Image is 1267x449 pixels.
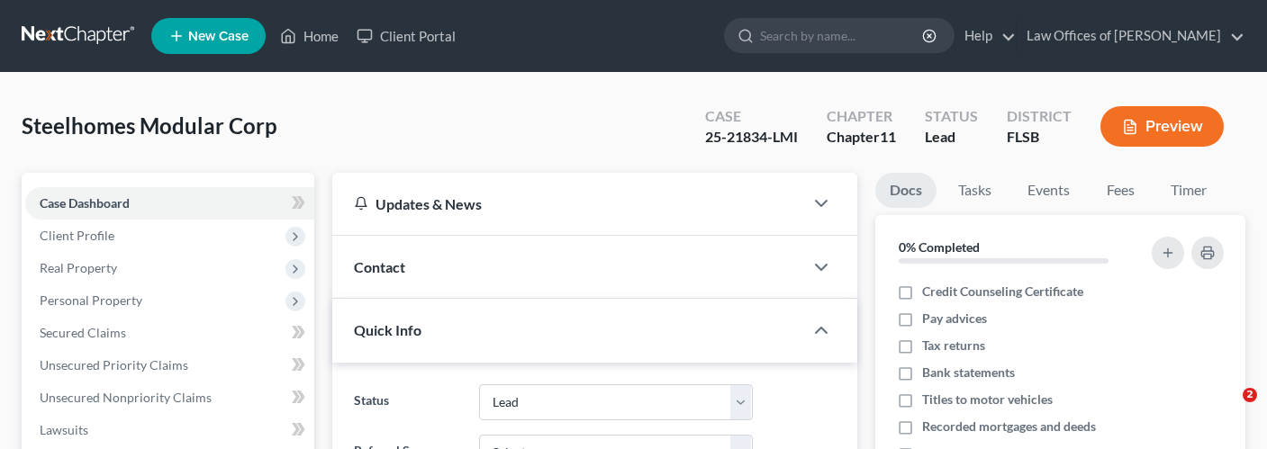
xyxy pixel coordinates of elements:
a: Law Offices of [PERSON_NAME] [1018,20,1244,52]
div: Case [705,106,798,127]
input: Search by name... [760,19,925,52]
span: 11 [880,128,896,145]
span: Credit Counseling Certificate [922,283,1083,301]
a: Home [271,20,348,52]
div: Status [925,106,978,127]
a: Timer [1156,173,1221,208]
iframe: Intercom live chat [1206,388,1249,431]
a: Unsecured Priority Claims [25,349,314,382]
span: Real Property [40,260,117,275]
a: Secured Claims [25,317,314,349]
span: New Case [188,30,249,43]
div: Updates & News [354,194,782,213]
a: Case Dashboard [25,187,314,220]
div: FLSB [1007,127,1072,148]
div: District [1007,106,1072,127]
a: Lawsuits [25,414,314,446]
span: Unsecured Priority Claims [40,357,188,373]
div: Lead [925,127,978,148]
a: Client Portal [348,20,465,52]
span: Lawsuits [40,422,88,437]
div: 25-21834-LMI [705,127,798,148]
div: Chapter [827,106,896,127]
div: Chapter [827,127,896,148]
a: Unsecured Nonpriority Claims [25,382,314,414]
span: Titles to motor vehicles [922,391,1053,409]
span: Secured Claims [40,325,126,340]
a: Tasks [944,173,1006,208]
span: Tax returns [922,337,985,355]
a: Help [955,20,1016,52]
span: Pay advices [922,310,987,328]
span: Recorded mortgages and deeds [922,418,1096,436]
button: Preview [1100,106,1224,147]
span: Personal Property [40,292,142,308]
span: Unsecured Nonpriority Claims [40,390,212,405]
span: Client Profile [40,228,114,243]
label: Status [345,384,470,420]
span: Quick Info [354,321,421,338]
span: Contact [354,258,405,275]
a: Events [1013,173,1084,208]
a: Docs [875,173,937,208]
strong: 0% Completed [899,239,980,255]
span: Case Dashboard [40,195,130,211]
a: Fees [1091,173,1149,208]
span: 2 [1243,388,1257,402]
span: Steelhomes Modular Corp [22,112,277,139]
span: Bank statements [922,364,1015,382]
